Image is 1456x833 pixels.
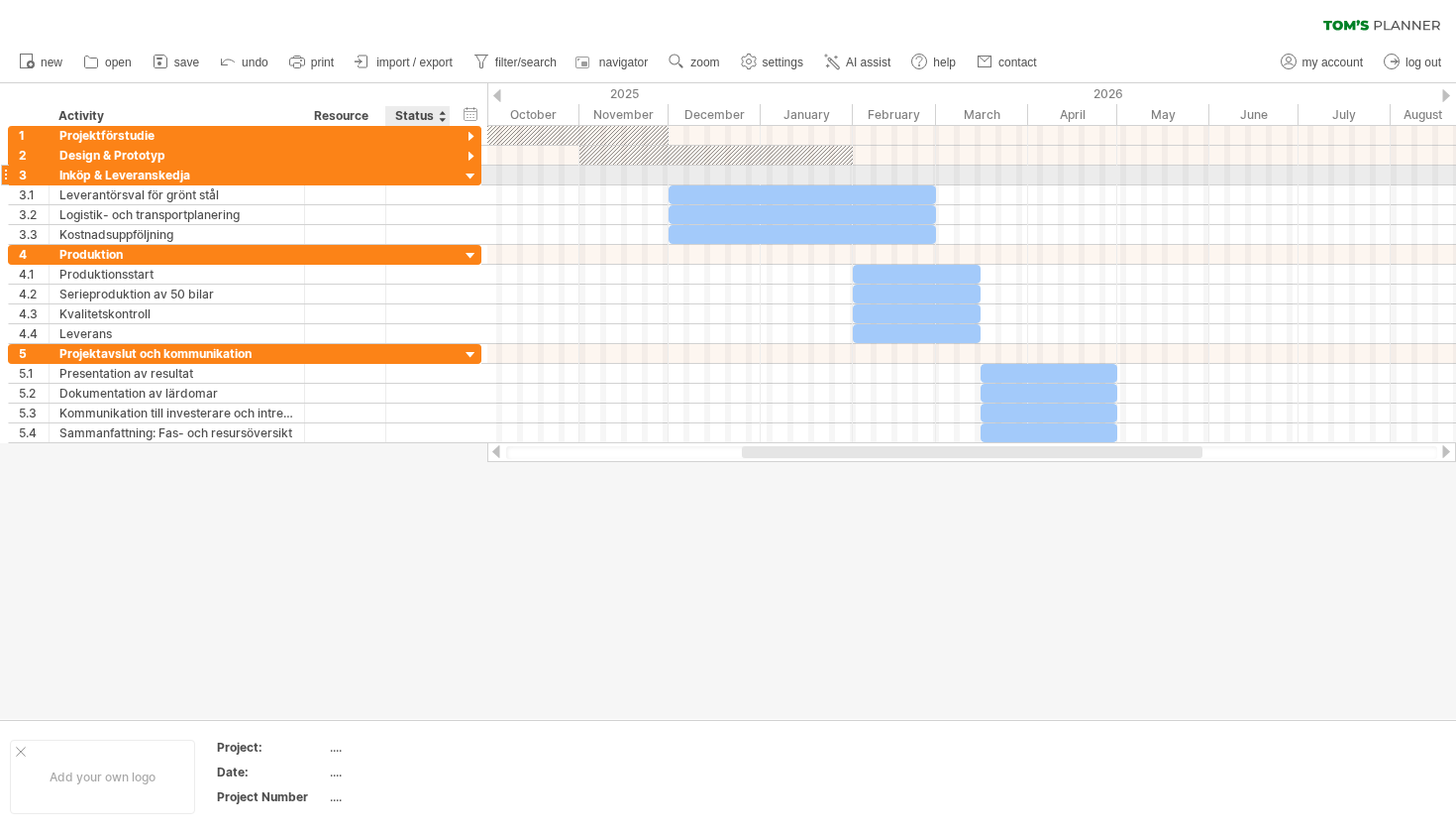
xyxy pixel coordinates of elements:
[853,104,936,125] div: February 2026
[495,56,557,69] span: filter/search
[314,106,374,126] div: Resource
[599,56,648,69] span: navigator
[58,106,293,126] div: Activity
[376,56,453,69] span: import / export
[19,304,49,323] div: 4.3
[572,50,654,75] a: navigator
[19,225,49,244] div: 3.3
[487,104,579,125] div: October 2025
[242,56,268,69] span: undo
[59,166,294,184] div: Inköp & Leveranskedja
[330,739,496,756] div: ....
[330,788,496,805] div: ....
[330,764,496,780] div: ....
[19,404,49,422] div: 5.3
[59,146,294,165] div: Design & Prototyp
[284,50,340,75] a: print
[59,245,294,264] div: Produktion
[1028,104,1117,125] div: April 2026
[19,146,49,165] div: 2
[350,50,459,75] a: import / export
[1276,50,1369,75] a: my account
[59,265,294,284] div: Produktionsstart
[690,56,719,69] span: zoom
[19,344,49,363] div: 5
[736,50,809,75] a: settings
[59,304,294,323] div: Kvalitetskontroll
[972,50,1043,75] a: contact
[174,56,199,69] span: save
[14,50,68,75] a: new
[1379,50,1447,75] a: log out
[1405,56,1441,69] span: log out
[19,166,49,184] div: 3
[19,285,49,303] div: 4.2
[59,344,294,363] div: Projektavslut och kommunikation
[105,56,132,69] span: open
[763,56,803,69] span: settings
[669,104,761,125] div: December 2025
[19,423,49,442] div: 5.4
[59,126,294,145] div: Projektförstudie
[59,404,294,422] div: Kommunikation till investerare och intressenter
[1302,56,1363,69] span: my account
[19,245,49,264] div: 4
[819,50,896,75] a: AI assist
[311,56,334,69] span: print
[19,205,49,224] div: 3.2
[1209,104,1299,125] div: June 2026
[19,324,49,343] div: 4.4
[217,739,326,756] div: Project:
[59,285,294,303] div: Serieproduktion av 50 bilar
[78,50,138,75] a: open
[148,50,205,75] a: save
[933,56,956,69] span: help
[19,185,49,204] div: 3.1
[59,384,294,403] div: Dokumentation av lärdomar
[217,764,326,780] div: Date:
[10,740,195,814] div: Add your own logo
[998,56,1037,69] span: contact
[19,126,49,145] div: 1
[846,56,890,69] span: AI assist
[59,364,294,383] div: Presentation av resultat
[41,56,62,69] span: new
[761,104,853,125] div: January 2026
[59,205,294,224] div: Logistik- och transportplanering
[19,364,49,383] div: 5.1
[906,50,962,75] a: help
[217,788,326,805] div: Project Number
[215,50,274,75] a: undo
[59,324,294,343] div: Leverans
[59,185,294,204] div: Leverantörsval för grönt stål
[664,50,725,75] a: zoom
[19,384,49,403] div: 5.2
[936,104,1028,125] div: March 2026
[19,265,49,284] div: 4.1
[395,106,439,126] div: Status
[468,50,563,75] a: filter/search
[59,423,294,442] div: Sammanfattning: Fas- och resursöversikt
[579,104,669,125] div: November 2025
[59,225,294,244] div: Kostnadsuppföljning
[1299,104,1391,125] div: July 2026
[1117,104,1209,125] div: May 2026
